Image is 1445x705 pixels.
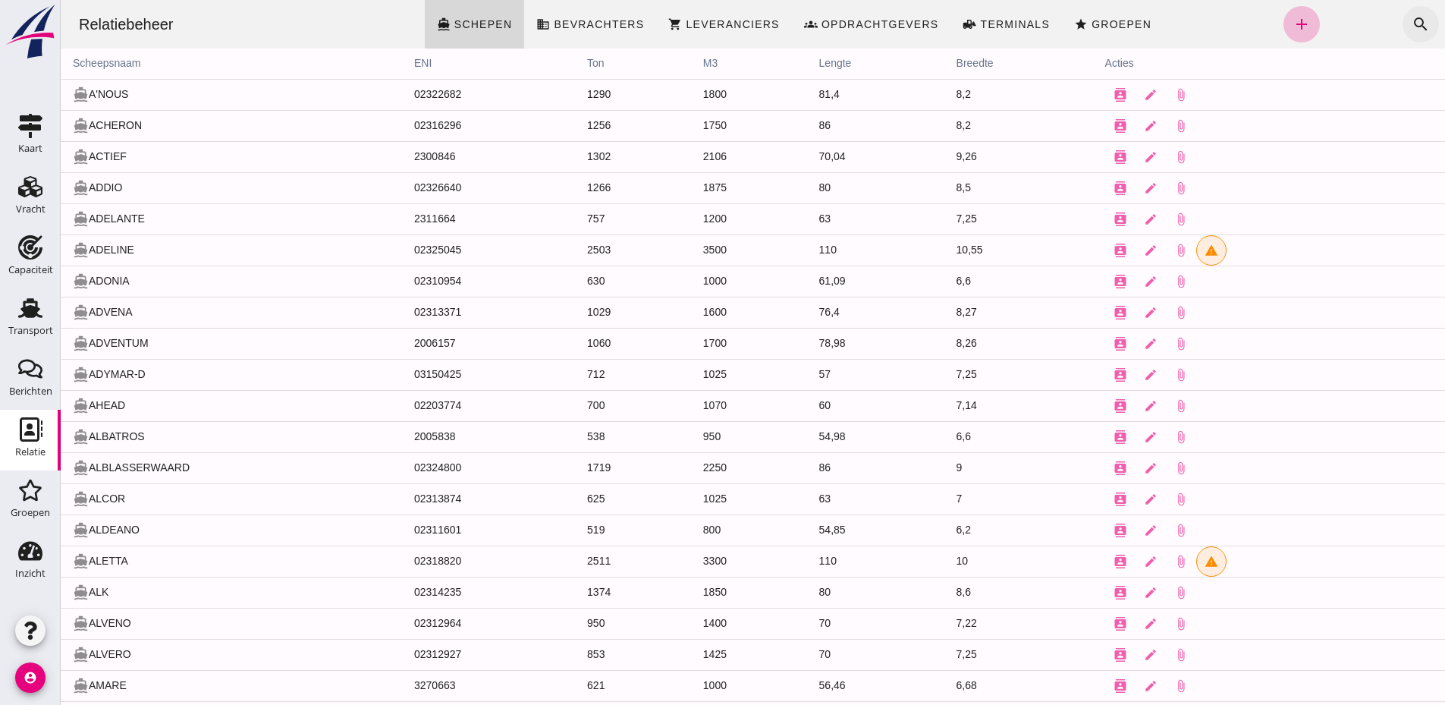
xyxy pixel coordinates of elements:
[1114,181,1127,195] i: attach_file
[1083,181,1097,195] i: edit
[746,670,884,701] td: 56,46
[393,18,452,30] span: Schepen
[514,483,630,515] td: 625
[12,273,28,289] i: directions_boat
[12,398,28,414] i: directions_boat
[1053,306,1066,319] i: contacts
[884,297,1032,328] td: 8,27
[884,515,1032,546] td: 6,2
[341,266,514,297] td: 02310954
[1053,648,1066,662] i: contacts
[12,87,28,102] i: directions_boat
[341,452,514,483] td: 02324800
[608,17,621,31] i: shopping_cart
[630,203,746,234] td: 1200
[1053,181,1066,195] i: contacts
[630,670,746,701] td: 1000
[1114,212,1127,226] i: attach_file
[884,266,1032,297] td: 6,6
[1030,18,1091,30] span: Groepen
[514,110,630,141] td: 1256
[1053,399,1066,413] i: contacts
[1144,555,1158,568] i: warning
[884,359,1032,390] td: 7,25
[902,17,916,31] i: front_loader
[1053,430,1066,444] i: contacts
[1053,586,1066,600] i: contacts
[1083,306,1097,319] i: edit
[746,359,884,390] td: 57
[630,49,746,79] th: m3
[514,49,630,79] th: ton
[492,18,583,30] span: Bevrachters
[746,390,884,421] td: 60
[884,141,1032,172] td: 9,26
[341,49,514,79] th: ENI
[1032,49,1384,79] th: acties
[1083,524,1097,537] i: edit
[12,522,28,538] i: directions_boat
[341,110,514,141] td: 02316296
[746,328,884,359] td: 78,98
[12,647,28,663] i: directions_boat
[746,577,884,608] td: 80
[630,359,746,390] td: 1025
[1083,679,1097,693] i: edit
[514,266,630,297] td: 630
[884,172,1032,203] td: 8,5
[1114,524,1127,537] i: attach_file
[514,203,630,234] td: 757
[341,608,514,639] td: 02312964
[884,421,1032,452] td: 6,6
[12,149,28,165] i: directions_boat
[630,328,746,359] td: 1700
[1144,244,1158,257] i: warning
[12,335,28,351] i: directions_boat
[341,328,514,359] td: 2006157
[1053,212,1066,226] i: contacts
[630,141,746,172] td: 2106
[760,18,878,30] span: Opdrachtgevers
[630,79,746,110] td: 1800
[376,17,390,31] i: directions_boat
[514,670,630,701] td: 621
[514,515,630,546] td: 519
[12,180,28,196] i: directions_boat
[884,639,1032,670] td: 7,25
[12,491,28,507] i: directions_boat
[1083,399,1097,413] i: edit
[514,141,630,172] td: 1302
[12,460,28,476] i: directions_boat
[746,49,884,79] th: lengte
[1114,244,1127,257] i: attach_file
[1083,617,1097,631] i: edit
[1114,430,1127,444] i: attach_file
[630,577,746,608] td: 1850
[1053,150,1066,164] i: contacts
[1053,461,1066,475] i: contacts
[630,452,746,483] td: 2250
[8,326,53,335] div: Transport
[1083,275,1097,288] i: edit
[746,297,884,328] td: 76,4
[1083,555,1097,568] i: edit
[1114,679,1127,693] i: attach_file
[919,18,989,30] span: Terminals
[15,568,46,578] div: Inzicht
[514,359,630,390] td: 712
[12,584,28,600] i: directions_boat
[1083,586,1097,600] i: edit
[1053,244,1066,257] i: contacts
[1114,368,1127,382] i: attach_file
[746,452,884,483] td: 86
[746,546,884,577] td: 110
[9,386,52,396] div: Berichten
[1114,150,1127,164] i: attach_file
[884,110,1032,141] td: 8,2
[1053,368,1066,382] i: contacts
[341,670,514,701] td: 3270663
[12,304,28,320] i: directions_boat
[884,483,1032,515] td: 7
[514,639,630,670] td: 853
[12,211,28,227] i: directions_boat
